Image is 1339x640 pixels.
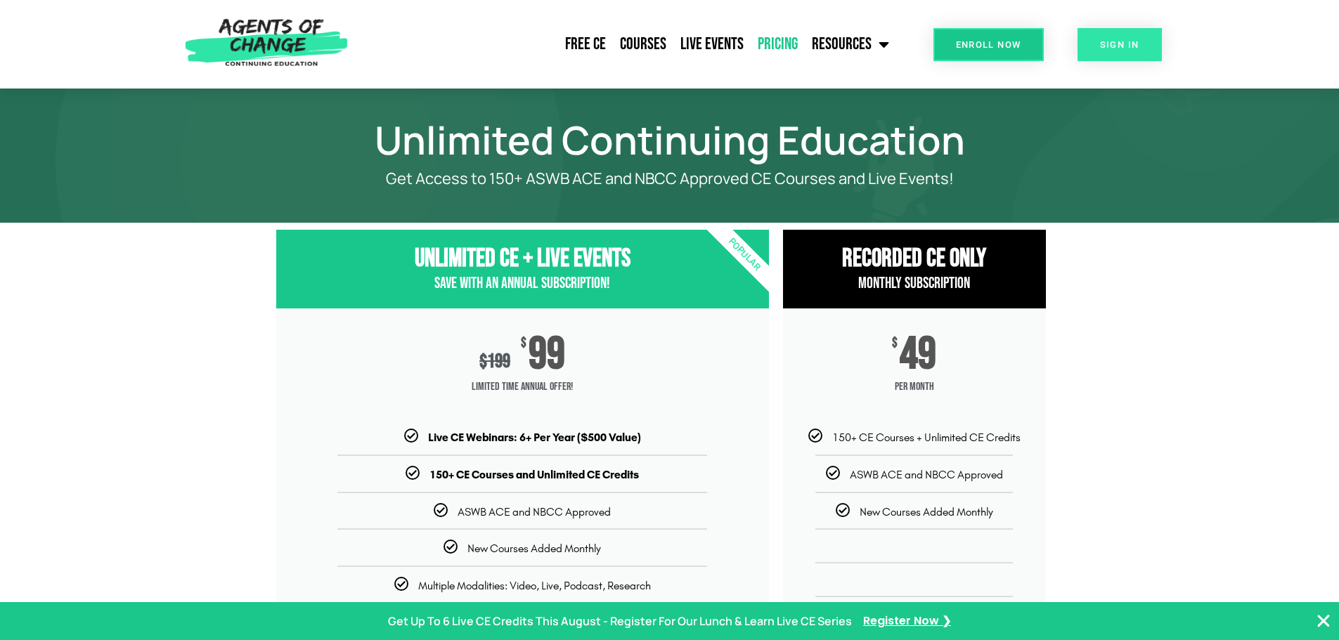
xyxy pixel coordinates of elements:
span: ASWB ACE and NBCC Approved [850,468,1003,481]
p: Get Access to 150+ ASWB ACE and NBCC Approved CE Courses and Live Events! [325,170,1014,188]
span: $ [479,350,487,373]
span: SIGN IN [1100,40,1139,49]
span: Multiple Modalities: Video, Live, Podcast, Research [418,579,651,592]
span: Monthly Subscription [858,274,970,293]
div: 199 [479,350,510,373]
span: New Courses Added Monthly [860,505,993,518]
b: 150+ CE Courses and Unlimited CE Credits [429,468,639,481]
a: Enroll Now [933,28,1044,61]
a: Resources [805,27,896,62]
h1: Unlimited Continuing Education [269,124,1070,156]
span: $ [892,337,898,351]
p: Get Up To 6 Live CE Credits This August - Register For Our Lunch & Learn Live CE Series [388,611,852,632]
span: ASWB ACE and NBCC Approved [458,505,611,518]
span: Save with an Annual Subscription! [434,274,610,293]
a: Pricing [751,27,805,62]
nav: Menu [355,27,896,62]
b: Live CE Webinars: 6+ Per Year ($500 Value) [428,431,641,444]
a: Live Events [673,27,751,62]
a: Free CE [558,27,613,62]
span: New Courses Added Monthly [467,542,601,555]
span: per month [783,373,1046,401]
button: Close Banner [1315,613,1332,629]
a: SIGN IN [1078,28,1162,61]
h3: Unlimited CE + Live Events [276,244,769,274]
span: 99 [529,337,565,373]
h3: RECORDED CE ONly [783,244,1046,274]
span: 49 [900,337,936,373]
div: Popular [663,174,825,336]
span: Enroll Now [956,40,1021,49]
span: 150+ CE Courses + Unlimited CE Credits [832,431,1021,444]
a: Register Now ❯ [863,611,951,632]
span: Limited Time Annual Offer! [276,373,769,401]
a: Courses [613,27,673,62]
span: $ [521,337,526,351]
